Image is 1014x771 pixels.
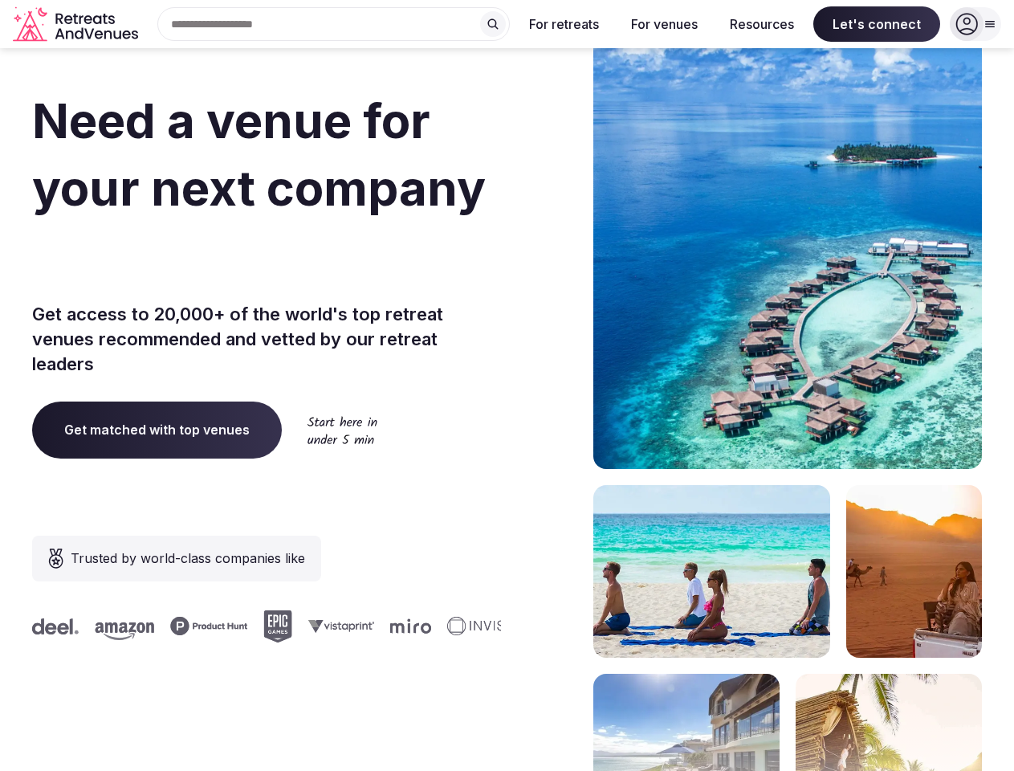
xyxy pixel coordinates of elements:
p: Get access to 20,000+ of the world's top retreat venues recommended and vetted by our retreat lea... [32,302,501,376]
span: Trusted by world-class companies like [71,549,305,568]
svg: Deel company logo [32,618,79,634]
svg: Vistaprint company logo [308,619,374,633]
a: Visit the homepage [13,6,141,43]
span: Need a venue for your next company [32,92,486,217]
svg: Retreats and Venues company logo [13,6,141,43]
a: Get matched with top venues [32,402,282,458]
svg: Epic Games company logo [263,610,292,642]
button: For retreats [516,6,612,42]
button: Resources [717,6,807,42]
img: woman sitting in back of truck with camels [846,485,982,658]
img: yoga on tropical beach [593,485,830,658]
img: Start here in under 5 min [307,416,377,444]
svg: Miro company logo [390,618,431,634]
svg: Invisible company logo [447,617,536,636]
span: Let's connect [813,6,940,42]
button: For venues [618,6,711,42]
